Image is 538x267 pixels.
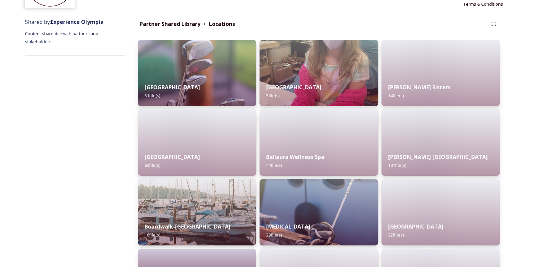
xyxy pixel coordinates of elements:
[25,31,99,44] span: Content shareable with partners and stakeholders
[266,232,282,238] span: 29 file(s)
[145,93,160,99] span: 51 file(s)
[388,223,444,230] strong: [GEOGRAPHIC_DATA]
[388,93,404,99] span: 14 file(s)
[51,18,104,26] strong: Experience Olympia
[260,40,378,106] img: 771b605f-4964-4d22-8de4-92d41c7a6ea1.jpg
[266,223,310,230] strong: [MEDICAL_DATA]
[266,84,322,91] strong: [GEOGRAPHIC_DATA]
[266,93,279,99] span: 5 file(s)
[138,40,256,106] img: fdf14847-eb38-45bd-a577-0834fded740d.jpg
[388,232,404,238] span: 22 file(s)
[140,20,200,28] strong: Partner Shared Library
[145,84,200,91] strong: [GEOGRAPHIC_DATA]
[145,153,200,161] strong: [GEOGRAPHIC_DATA]
[260,179,378,245] img: bffa6ae3-ac69-46d6-8ebc-d5cf4cd4c42e.jpg
[388,84,451,91] strong: [PERSON_NAME] Sisters
[388,153,488,161] strong: [PERSON_NAME] [GEOGRAPHIC_DATA]
[138,179,256,245] img: f8827095-c584-4123-be97-8d33d263cab5.jpg
[388,162,406,168] span: 181 file(s)
[25,18,104,26] span: Shared by:
[266,162,282,168] span: 44 file(s)
[145,223,231,230] strong: Boardwalk-[GEOGRAPHIC_DATA]
[145,162,160,168] span: 83 file(s)
[266,153,324,161] strong: Ballaura Wellness Spa
[209,20,235,28] strong: Locations
[463,1,503,7] span: Terms & Conditions
[145,232,160,238] span: 16 file(s)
